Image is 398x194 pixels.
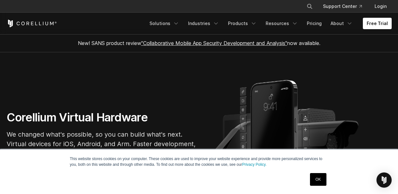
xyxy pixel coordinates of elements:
[303,18,325,29] a: Pricing
[327,18,357,29] a: About
[304,1,315,12] button: Search
[262,18,302,29] a: Resources
[78,40,320,46] span: New! SANS product review now available.
[318,1,367,12] a: Support Center
[184,18,223,29] a: Industries
[376,172,392,188] div: Open Intercom Messenger
[7,110,197,125] h1: Corellium Virtual Hardware
[299,1,392,12] div: Navigation Menu
[146,18,392,29] div: Navigation Menu
[310,173,326,186] a: OK
[242,162,267,167] a: Privacy Policy.
[146,18,183,29] a: Solutions
[141,40,287,46] a: "Collaborative Mobile App Security Development and Analysis"
[363,18,392,29] a: Free Trial
[70,156,328,167] p: This website stores cookies on your computer. These cookies are used to improve your website expe...
[370,1,392,12] a: Login
[7,20,57,27] a: Corellium Home
[224,18,261,29] a: Products
[7,130,197,158] p: We changed what's possible, so you can build what's next. Virtual devices for iOS, Android, and A...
